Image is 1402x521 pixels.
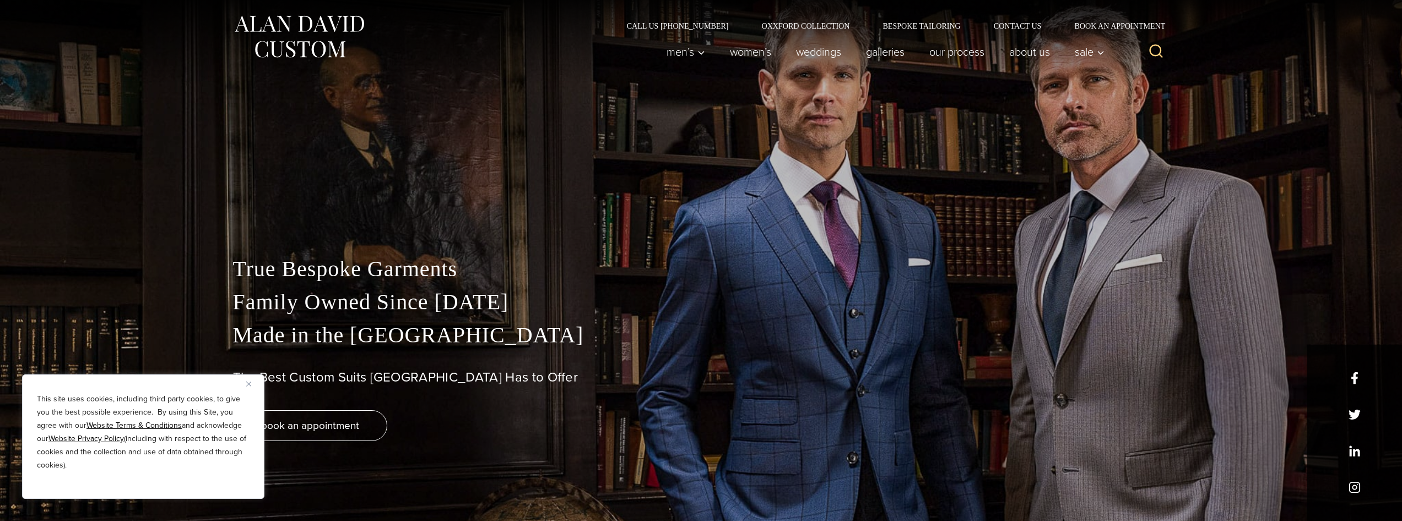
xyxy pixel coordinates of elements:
a: Book an Appointment [1058,22,1169,30]
p: This site uses cookies, including third party cookies, to give you the best possible experience. ... [37,393,250,472]
span: book an appointment [261,417,359,433]
a: Contact Us [977,22,1058,30]
nav: Primary Navigation [654,41,1110,63]
a: Oxxford Collection [745,22,866,30]
a: Website Privacy Policy [48,433,124,444]
a: Website Terms & Conditions [86,420,182,431]
button: Close [246,377,259,390]
img: Alan David Custom [233,12,365,61]
a: x/twitter [1349,409,1361,421]
a: linkedin [1349,445,1361,457]
h1: The Best Custom Suits [GEOGRAPHIC_DATA] Has to Offer [233,369,1170,385]
a: Our Process [917,41,997,63]
a: Call Us [PHONE_NUMBER] [610,22,745,30]
a: Bespoke Tailoring [866,22,977,30]
img: Close [246,382,251,386]
a: instagram [1349,481,1361,493]
span: Sale [1075,46,1105,57]
a: Women’s [717,41,783,63]
button: View Search Form [1143,39,1170,65]
a: Galleries [853,41,917,63]
span: Men’s [667,46,705,57]
nav: Secondary Navigation [610,22,1170,30]
a: facebook [1349,372,1361,384]
a: weddings [783,41,853,63]
a: book an appointment [233,410,387,441]
a: About Us [997,41,1062,63]
p: True Bespoke Garments Family Owned Since [DATE] Made in the [GEOGRAPHIC_DATA] [233,253,1170,352]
